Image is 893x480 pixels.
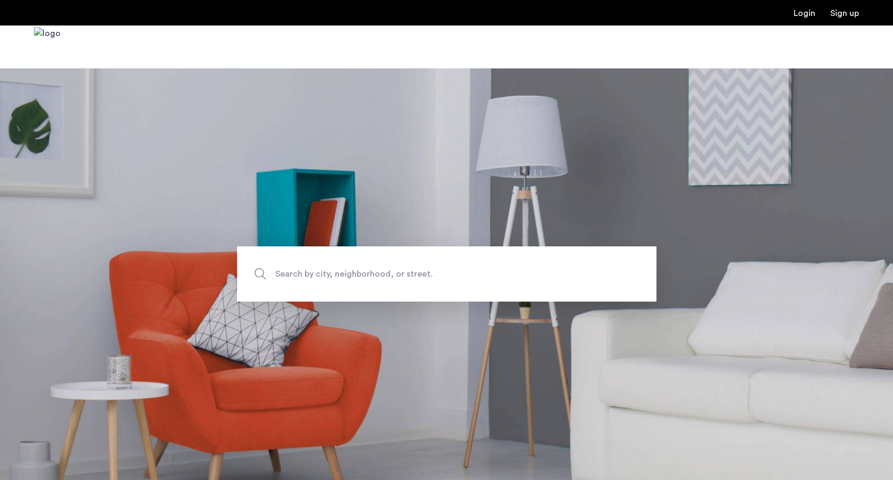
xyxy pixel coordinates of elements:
input: Apartment Search [237,246,656,302]
a: Cazamio Logo [34,27,61,67]
img: logo [34,27,61,67]
a: Registration [830,9,859,18]
a: Login [794,9,815,18]
span: Search by city, neighborhood, or street. [275,267,569,281]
